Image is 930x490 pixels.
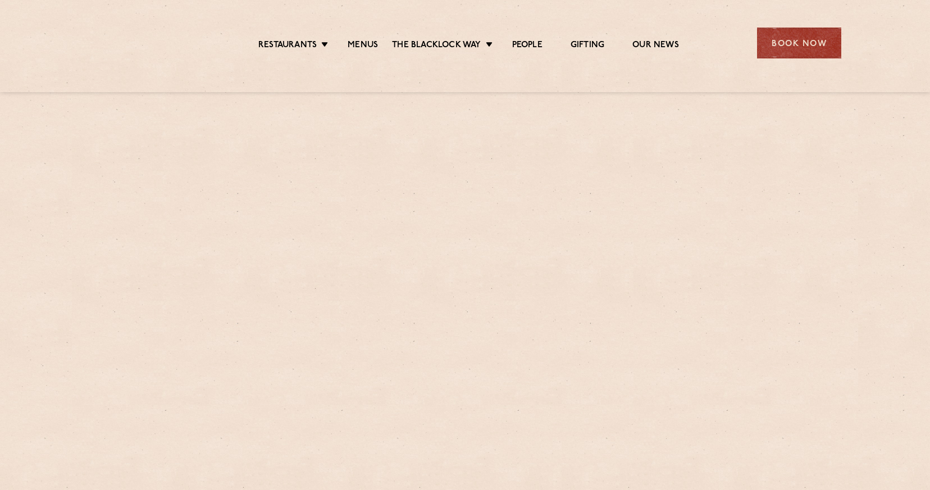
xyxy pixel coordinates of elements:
img: svg%3E [89,11,186,75]
div: Book Now [757,28,841,58]
a: Restaurants [258,40,317,52]
a: Menus [348,40,378,52]
a: Our News [632,40,679,52]
a: People [512,40,542,52]
a: The Blacklock Way [392,40,481,52]
a: Gifting [571,40,604,52]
